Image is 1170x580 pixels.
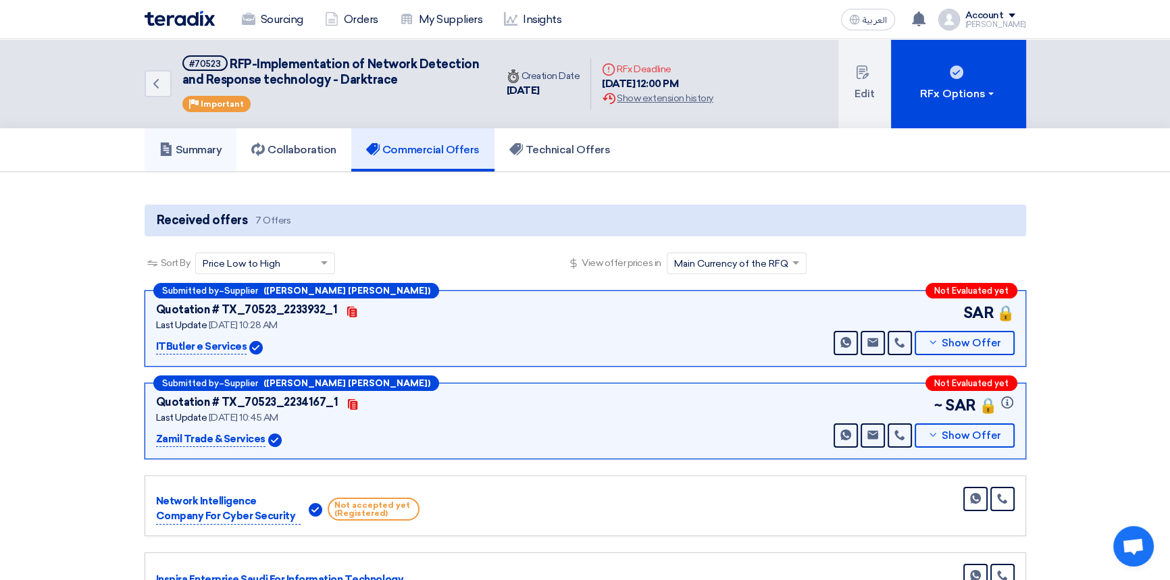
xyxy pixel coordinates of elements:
span: Not Evaluated yet [934,286,1009,295]
span: 7 Offers [255,214,290,227]
div: #70523 [189,59,221,68]
span: Received offers [157,211,248,230]
h5: Commercial Offers [366,143,480,157]
button: Show Offer [915,331,1015,355]
a: Technical Offers [494,128,625,172]
span: العربية [863,16,887,25]
span: Price Low to High [203,257,280,271]
img: profile_test.png [938,9,960,30]
a: Summary [145,128,237,172]
span: 🔒 [996,302,1015,324]
p: ITButler e Services [156,339,247,355]
a: My Suppliers [389,5,493,34]
p: Zamil Trade & Services [156,431,265,448]
a: Commercial Offers [351,128,494,172]
div: RFx Options [920,86,996,102]
a: Open chat [1113,526,1154,566]
button: Edit [838,39,891,128]
div: [PERSON_NAME] [965,21,1026,28]
span: Important [201,99,244,109]
h5: Collaboration [251,143,336,157]
div: Quotation # TX_70523_2234167_1 [156,394,338,411]
div: Quotation # TX_70523_2233932_1 [156,302,338,318]
span: [DATE] 10:28 AM [209,319,278,331]
div: – [153,283,439,298]
div: Account [965,10,1004,22]
h5: Summary [159,143,222,157]
img: Verified Account [268,433,282,447]
img: Teradix logo [145,11,215,26]
a: Orders [314,5,389,34]
h5: Technical Offers [509,143,610,157]
span: Submitted by [162,379,219,388]
span: Not accepted yet (Registered) [328,498,419,521]
span: SAR [945,394,976,417]
span: Not Evaluated yet [934,379,1009,388]
b: ([PERSON_NAME] [PERSON_NAME]) [263,379,430,388]
span: SAR [963,302,994,324]
p: Network Intelligence Company For Cyber Security [156,494,301,525]
a: Collaboration [236,128,351,172]
button: RFx Options [891,39,1026,128]
a: Sourcing [231,5,314,34]
span: Supplier [224,286,258,295]
span: [DATE] 10:45 AM [209,412,278,423]
b: ([PERSON_NAME] [PERSON_NAME]) [263,286,430,295]
button: العربية [841,9,895,30]
span: Last Update [156,319,207,331]
span: Submitted by [162,286,219,295]
span: Supplier [224,379,258,388]
img: Verified Account [309,503,322,517]
span: View offer prices in [582,256,661,270]
span: ~ [934,394,942,417]
span: Sort By [161,256,190,270]
div: Show extension history [602,91,713,105]
div: [DATE] 12:00 PM [602,76,713,92]
button: Show Offer [915,423,1015,448]
span: Show Offer [942,338,1001,348]
a: Insights [493,5,572,34]
h5: RFP-Implementation of Network Detection and Response technology - Darktrace [182,55,480,88]
span: RFP-Implementation of Network Detection and Response technology - Darktrace [182,57,480,87]
span: Show Offer [942,431,1001,441]
div: RFx Deadline [602,62,713,76]
span: 🔒 [978,394,1014,417]
div: Creation Date [507,69,580,83]
img: Verified Account [249,341,263,354]
span: Last Update [156,412,207,423]
div: – [153,375,439,391]
div: [DATE] [507,83,580,99]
